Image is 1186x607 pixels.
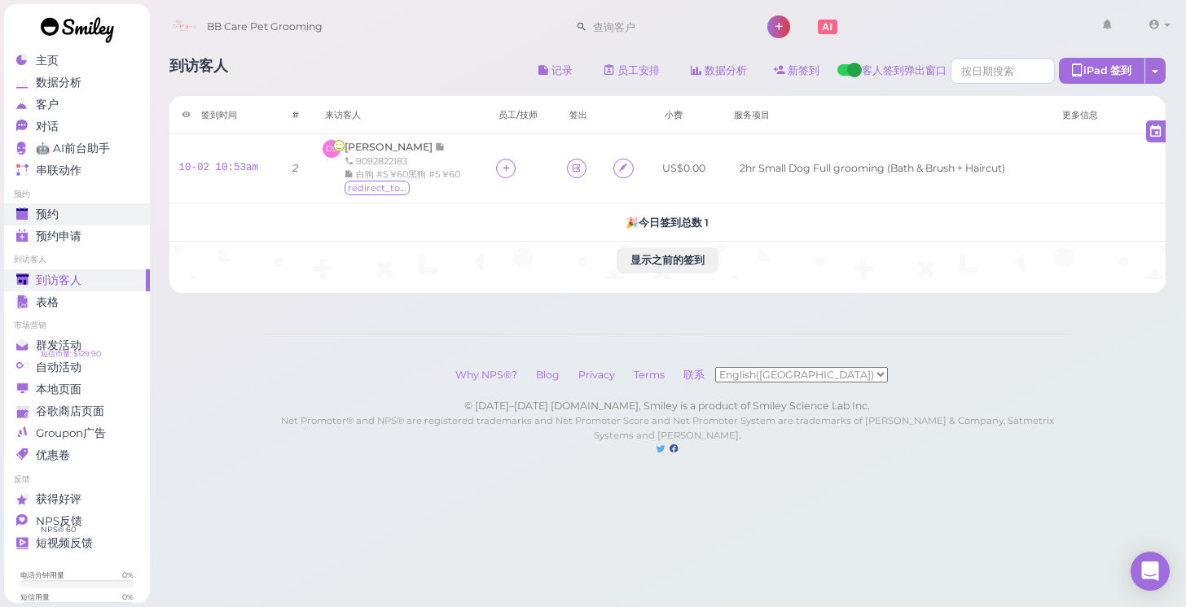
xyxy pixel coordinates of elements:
[652,134,722,203] td: US$0.00
[675,369,715,381] a: 联系
[4,50,150,72] a: 主页
[36,98,59,111] span: 客户
[36,54,59,68] span: 主页
[4,269,150,291] a: 到访客人
[528,369,568,381] a: Blog
[4,356,150,378] a: 自动活动
[36,382,81,396] span: 本地页面
[4,291,150,313] a: 表格
[36,536,93,550] span: 短视频反馈
[1050,96,1166,134] th: 更多信息
[281,415,1054,441] small: Net Promoter® and NPS® are registered trademarks and Net Promoter Score and Net Promoter System a...
[617,247,718,273] button: 显示之前的签到
[4,444,150,466] a: 优惠卷
[4,488,150,510] a: 获得好评
[345,141,435,153] span: [PERSON_NAME]
[652,96,722,134] th: 小费
[41,347,101,360] span: 短信币量: $129.90
[4,72,150,94] a: 数据分析
[570,369,623,381] a: Privacy
[4,378,150,400] a: 本地页面
[179,216,1157,229] h5: 🎉 今日签到总数 1
[678,58,761,84] a: 数据分析
[1131,552,1170,591] div: Open Intercom Messenger
[169,96,279,134] th: 签到时间
[4,254,150,265] li: 到访客人
[447,369,525,381] a: Why NPS®?
[486,96,556,134] th: 员工/技师
[356,168,460,180] span: 白狗 #5 ¥60黑狗 #5 ¥60
[557,96,604,134] th: 签出
[36,229,81,243] span: 预约申请
[36,360,81,374] span: 自动活动
[761,58,833,84] a: 新签到
[169,58,228,88] h1: 到访客人
[4,510,150,532] a: NPS反馈 NPS® 60
[4,94,150,116] a: 客户
[122,592,134,602] div: 0 %
[1059,58,1145,84] div: iPad 签到
[36,426,106,440] span: Groupon广告
[207,4,323,50] span: BB Care Pet Grooming
[4,320,150,331] li: 市场营销
[122,570,134,580] div: 0 %
[36,404,104,418] span: 谷歌商店页面
[4,532,150,554] a: 短视频反馈
[736,161,1009,176] li: 2hr Small Dog Full grooming (Bath & Brush + Haircut)
[36,338,81,352] span: 群发活动
[4,474,150,485] li: 反馈
[4,203,150,225] a: 预约
[951,58,1055,84] input: 按日期搜索
[618,162,629,174] i: Agreement form
[36,273,81,287] span: 到访客人
[179,162,259,173] a: 10-02 10:53am
[626,369,673,381] a: Terms
[36,142,110,155] span: 🤖 AI前台助手
[20,592,50,602] div: 短信用量
[722,96,1051,134] th: 服务项目
[36,76,81,90] span: 数据分析
[345,155,460,168] div: 9092822183
[41,523,76,536] span: NPS® 60
[323,140,340,158] span: DS
[4,159,150,181] a: 串联动作
[36,120,59,133] span: 对话
[4,138,150,159] a: 🤖 AI前台助手
[4,189,150,200] li: 预约
[4,422,150,444] a: Groupon广告
[4,225,150,247] a: 预约申请
[313,96,486,134] th: 来访客人
[36,295,59,309] span: 表格
[435,141,446,153] span: 记录
[862,63,947,88] span: 客人签到弹出窗口
[525,58,586,84] button: 记录
[36,207,59,221] span: 预约
[264,399,1071,413] div: © [DATE]–[DATE] [DOMAIN_NAME], Smiley is a product of Smiley Science Lab Inc.
[36,492,81,506] span: 获得好评
[591,58,674,84] a: 员工安排
[4,400,150,422] a: 谷歌商店页面
[291,108,301,121] div: #
[20,570,64,580] div: 电话分钟用量
[36,164,81,177] span: 串联动作
[36,514,82,528] span: NPS反馈
[345,141,446,153] a: [PERSON_NAME]
[587,14,745,40] input: 查询客户
[345,181,410,195] span: redirect_to_google
[4,116,150,138] a: 对话
[292,162,298,174] i: 2
[36,448,70,462] span: 优惠卷
[4,334,150,356] a: 群发活动 短信币量: $129.90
